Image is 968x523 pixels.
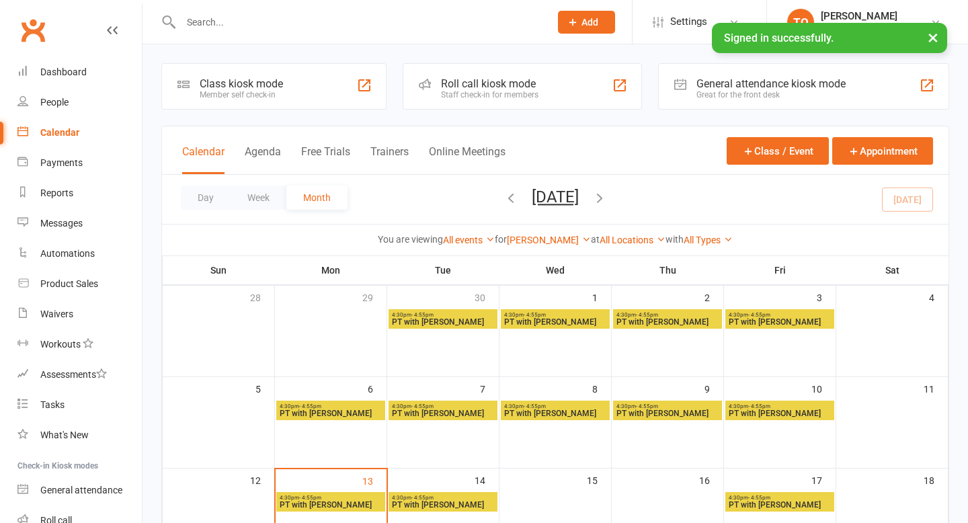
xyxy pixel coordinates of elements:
[40,309,73,319] div: Waivers
[17,390,142,420] a: Tasks
[616,318,719,326] span: PT with [PERSON_NAME]
[728,501,832,509] span: PT with [PERSON_NAME]
[391,409,495,417] span: PT with [PERSON_NAME]
[177,13,540,32] input: Search...
[811,469,836,491] div: 17
[299,495,321,501] span: - 4:55pm
[817,286,836,308] div: 3
[503,403,607,409] span: 4:30pm
[391,501,495,509] span: PT with [PERSON_NAME]
[724,256,836,284] th: Fri
[40,369,107,380] div: Assessments
[200,90,283,99] div: Member self check-in
[507,235,591,245] a: [PERSON_NAME]
[684,235,733,245] a: All Types
[17,148,142,178] a: Payments
[480,377,499,399] div: 7
[592,286,611,308] div: 1
[17,178,142,208] a: Reports
[495,234,507,245] strong: for
[704,286,723,308] div: 2
[362,286,387,308] div: 29
[524,403,546,409] span: - 4:55pm
[17,239,142,269] a: Automations
[255,377,274,399] div: 5
[17,299,142,329] a: Waivers
[616,409,719,417] span: PT with [PERSON_NAME]
[558,11,615,34] button: Add
[429,145,506,174] button: Online Meetings
[532,188,579,206] button: [DATE]
[391,312,495,318] span: 4:30pm
[17,360,142,390] a: Assessments
[279,403,382,409] span: 4:30pm
[250,469,274,491] div: 12
[411,403,434,409] span: - 4:55pm
[616,312,719,318] span: 4:30pm
[665,234,684,245] strong: with
[17,475,142,506] a: General attendance kiosk mode
[832,137,933,165] button: Appointment
[17,118,142,148] a: Calendar
[924,469,948,491] div: 18
[821,22,897,34] div: Snake pit gym
[503,318,607,326] span: PT with [PERSON_NAME]
[411,312,434,318] span: - 4:55pm
[441,90,538,99] div: Staff check-in for members
[387,256,499,284] th: Tue
[275,256,387,284] th: Mon
[299,403,321,409] span: - 4:55pm
[724,32,834,44] span: Signed in successfully.
[17,87,142,118] a: People
[181,186,231,210] button: Day
[391,495,495,501] span: 4:30pm
[727,137,829,165] button: Class / Event
[182,145,225,174] button: Calendar
[728,495,832,501] span: 4:30pm
[921,23,945,52] button: ×
[836,256,949,284] th: Sat
[378,234,443,245] strong: You are viewing
[163,256,275,284] th: Sun
[612,256,724,284] th: Thu
[636,312,658,318] span: - 4:55pm
[811,377,836,399] div: 10
[616,403,719,409] span: 4:30pm
[40,430,89,440] div: What's New
[581,17,598,28] span: Add
[391,318,495,326] span: PT with [PERSON_NAME]
[587,469,611,491] div: 15
[40,97,69,108] div: People
[40,339,81,350] div: Workouts
[17,208,142,239] a: Messages
[704,377,723,399] div: 9
[17,269,142,299] a: Product Sales
[924,377,948,399] div: 11
[728,318,832,326] span: PT with [PERSON_NAME]
[748,312,770,318] span: - 4:55pm
[441,77,538,90] div: Roll call kiosk mode
[231,186,286,210] button: Week
[670,7,707,37] span: Settings
[200,77,283,90] div: Class kiosk mode
[279,409,382,417] span: PT with [PERSON_NAME]
[40,127,79,138] div: Calendar
[699,469,723,491] div: 16
[40,188,73,198] div: Reports
[592,377,611,399] div: 8
[40,218,83,229] div: Messages
[443,235,495,245] a: All events
[728,403,832,409] span: 4:30pm
[499,256,612,284] th: Wed
[728,312,832,318] span: 4:30pm
[279,495,382,501] span: 4:30pm
[245,145,281,174] button: Agenda
[17,420,142,450] a: What's New
[411,495,434,501] span: - 4:55pm
[391,403,495,409] span: 4:30pm
[475,286,499,308] div: 30
[929,286,948,308] div: 4
[250,286,274,308] div: 28
[16,13,50,47] a: Clubworx
[40,248,95,259] div: Automations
